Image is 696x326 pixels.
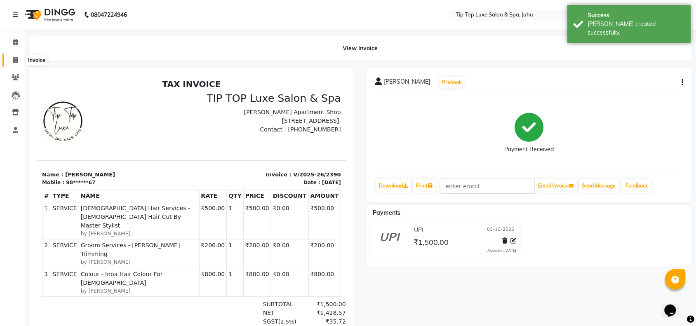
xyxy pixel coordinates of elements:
div: Date : [266,103,283,110]
input: enter email [440,178,535,194]
div: ₹1,500.00 [265,276,309,285]
span: [DEMOGRAPHIC_DATA] Hair Services - [DEMOGRAPHIC_DATA] Hair Cut By Master Stylist [44,128,160,154]
td: ₹0.00 [234,164,271,192]
span: Colour - Inoa Hair Colour For [DEMOGRAPHIC_DATA] [44,194,160,211]
p: Contact : [PHONE_NUMBER] [160,49,304,58]
td: 1 [190,126,207,163]
div: ₹35.72 [265,250,309,259]
span: UPI [414,226,423,235]
div: Paid [221,276,265,285]
td: ₹200.00 [207,164,234,192]
td: 1 [190,164,207,192]
a: Feedback [623,179,652,193]
td: ₹0.00 [234,192,271,220]
div: Success [588,11,685,20]
a: Download [376,179,411,193]
div: Bill created successfully. [588,20,685,37]
div: NET [221,233,265,242]
button: Prebook [440,77,464,88]
td: SERVICE [14,164,42,192]
div: ( ) [221,242,265,250]
div: ( ) [221,250,265,259]
th: RATE [162,114,190,126]
button: Email Invoice [535,179,577,193]
span: 03-10-2025 [487,226,515,235]
div: ₹1,500.00 [265,259,309,276]
span: SGST [226,242,241,249]
p: Invoice : V/2025-26/2390 [160,95,304,103]
small: by [PERSON_NAME] [44,211,160,219]
span: CGST [226,251,242,258]
th: DISCOUNT [234,114,271,126]
div: View Invoice [29,36,692,61]
td: ₹200.00 [162,164,190,192]
span: Payments [373,209,400,216]
small: by [PERSON_NAME] [44,183,160,190]
iframe: chat widget [661,293,688,318]
button: Send Message [579,179,619,193]
div: Mobile : [5,103,27,110]
td: 3 [5,192,14,220]
div: ₹1,500.00 [265,224,309,233]
th: TYPE [14,114,42,126]
td: ₹200.00 [271,164,303,192]
th: AMOUNT [271,114,303,126]
div: ₹35.72 [265,242,309,250]
div: [DATE] [285,103,304,110]
div: GRAND TOTAL [221,259,265,276]
span: 2.5% [244,251,257,258]
th: NAME [42,114,162,126]
b: 08047224946 [91,3,127,26]
td: 1 [5,126,14,163]
td: SERVICE [14,192,42,220]
a: Print [413,179,436,193]
td: 2 [5,164,14,192]
span: 2.5% [244,243,257,249]
td: ₹800.00 [207,192,234,220]
div: ₹1,428.57 [265,233,309,242]
td: ₹800.00 [162,192,190,220]
th: QTY [190,114,207,126]
th: PRICE [207,114,234,126]
small: by [PERSON_NAME] [44,154,160,162]
p: [PERSON_NAME] Apartment Shop [STREET_ADDRESS]. [160,32,304,49]
td: ₹500.00 [207,126,234,163]
div: Added on [DATE] [488,248,517,253]
div: Invoice [26,55,47,65]
h3: TIP TOP Luxe Salon & Spa [160,16,304,29]
span: [PERSON_NAME] [384,77,430,89]
h2: TAX INVOICE [5,3,304,13]
td: ₹800.00 [271,192,303,220]
img: logo [21,3,78,26]
span: Groom Services - [PERSON_NAME] Trimming [44,165,160,183]
span: ₹1,500.00 [414,237,449,249]
p: Name : [PERSON_NAME] [5,95,150,103]
div: SUBTOTAL [221,224,265,233]
td: ₹0.00 [234,126,271,163]
td: ₹500.00 [162,126,190,163]
td: 1 [190,192,207,220]
td: SERVICE [14,126,42,163]
th: # [5,114,14,126]
div: Payment Received [505,145,554,154]
td: ₹500.00 [271,126,303,163]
